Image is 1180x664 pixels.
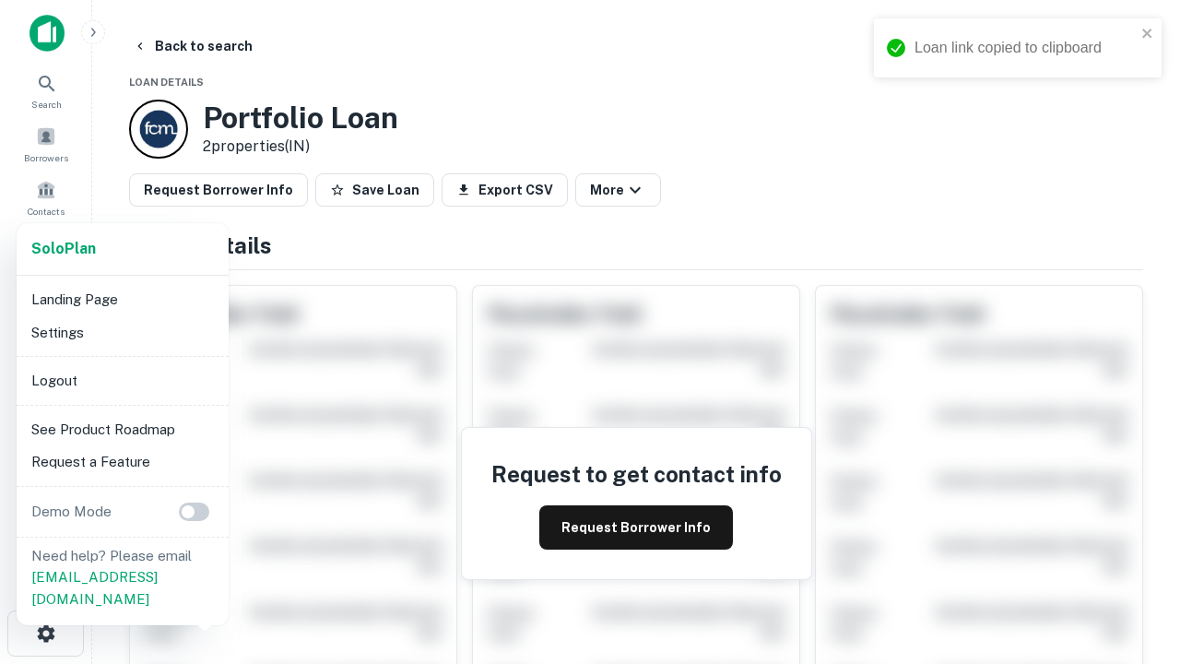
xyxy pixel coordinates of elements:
li: Logout [24,364,221,397]
a: SoloPlan [31,238,96,260]
strong: Solo Plan [31,240,96,257]
a: [EMAIL_ADDRESS][DOMAIN_NAME] [31,569,158,607]
p: Demo Mode [24,501,119,523]
li: Request a Feature [24,445,221,479]
p: Need help? Please email [31,545,214,611]
button: close [1141,26,1154,43]
iframe: Chat Widget [1088,516,1180,605]
div: Loan link copied to clipboard [914,37,1136,59]
li: Settings [24,316,221,350]
li: See Product Roadmap [24,413,221,446]
li: Landing Page [24,283,221,316]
